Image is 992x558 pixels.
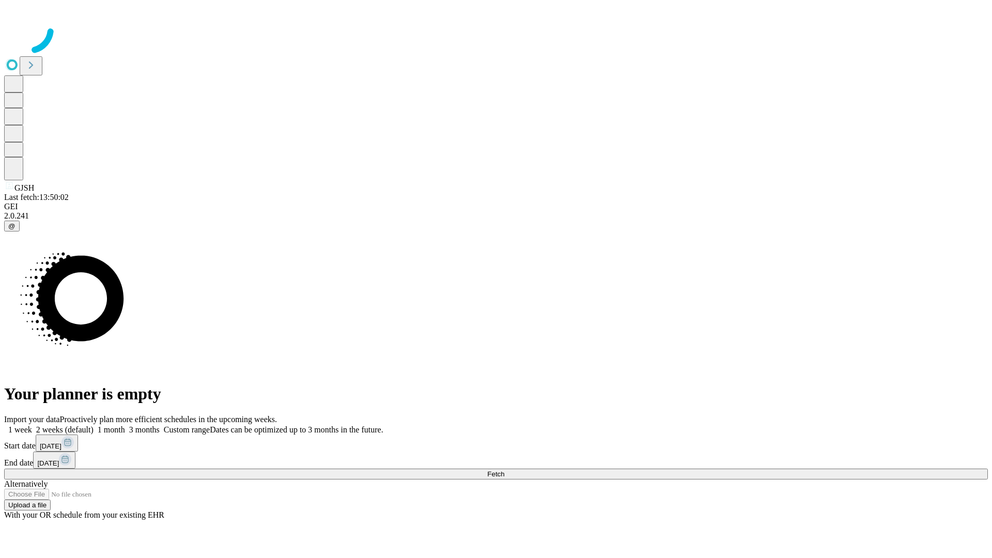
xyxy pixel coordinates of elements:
[4,221,20,231] button: @
[60,415,277,424] span: Proactively plan more efficient schedules in the upcoming weeks.
[487,470,504,478] span: Fetch
[37,459,59,467] span: [DATE]
[4,384,988,404] h1: Your planner is empty
[4,415,60,424] span: Import your data
[14,183,34,192] span: GJSH
[4,452,988,469] div: End date
[4,479,48,488] span: Alternatively
[33,452,75,469] button: [DATE]
[4,500,51,510] button: Upload a file
[4,510,164,519] span: With your OR schedule from your existing EHR
[40,442,61,450] span: [DATE]
[4,193,69,202] span: Last fetch: 13:50:02
[8,222,16,230] span: @
[36,435,78,452] button: [DATE]
[4,435,988,452] div: Start date
[98,425,125,434] span: 1 month
[4,211,988,221] div: 2.0.241
[8,425,32,434] span: 1 week
[164,425,210,434] span: Custom range
[4,469,988,479] button: Fetch
[129,425,160,434] span: 3 months
[36,425,94,434] span: 2 weeks (default)
[210,425,383,434] span: Dates can be optimized up to 3 months in the future.
[4,202,988,211] div: GEI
